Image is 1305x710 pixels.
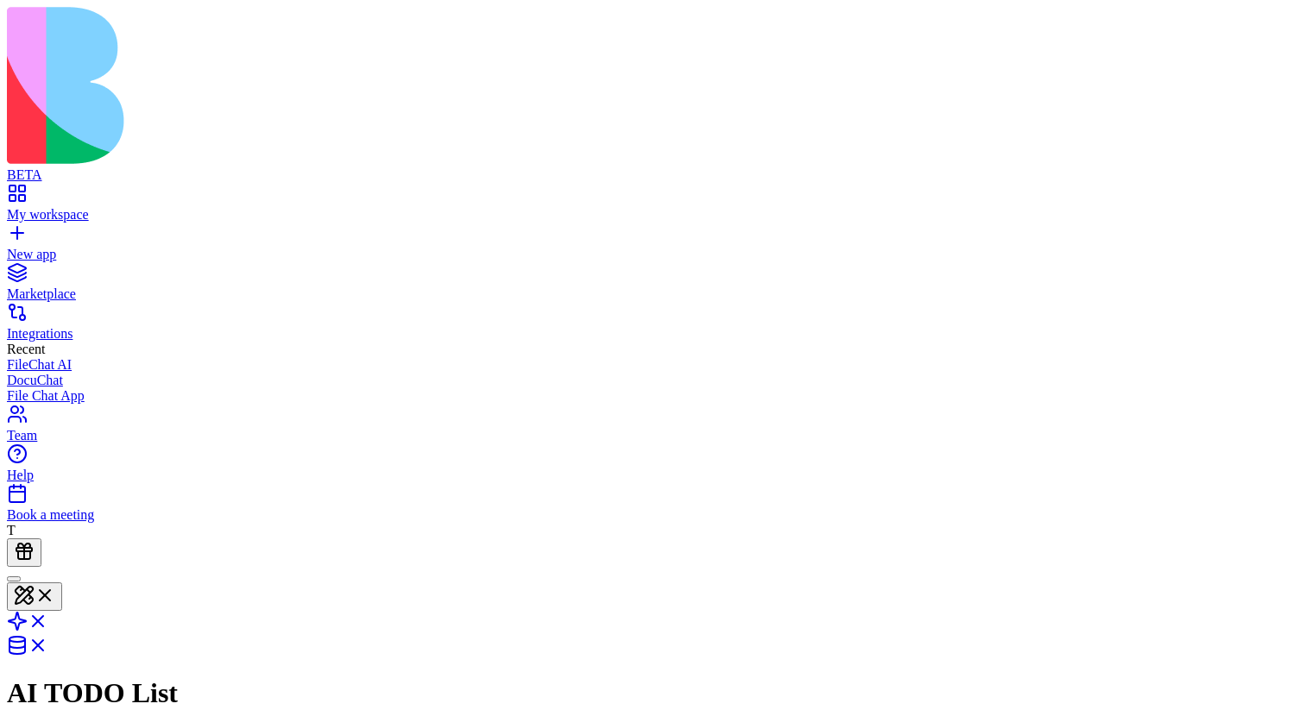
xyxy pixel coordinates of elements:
a: New app [7,231,1298,262]
span: Recent [7,342,45,356]
div: My workspace [7,207,1298,223]
a: FileChat AI [7,357,1298,373]
a: Team [7,412,1298,443]
a: Help [7,452,1298,483]
div: BETA [7,167,1298,183]
a: Marketplace [7,271,1298,302]
div: Book a meeting [7,507,1298,523]
h1: AI TODO List [7,677,1298,709]
a: Integrations [7,311,1298,342]
span: T [7,523,16,537]
div: Integrations [7,326,1298,342]
a: My workspace [7,192,1298,223]
div: New app [7,247,1298,262]
a: DocuChat [7,373,1298,388]
img: logo [7,7,701,164]
a: File Chat App [7,388,1298,404]
div: Team [7,428,1298,443]
div: Help [7,468,1298,483]
a: BETA [7,152,1298,183]
a: Book a meeting [7,492,1298,523]
div: Marketplace [7,286,1298,302]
